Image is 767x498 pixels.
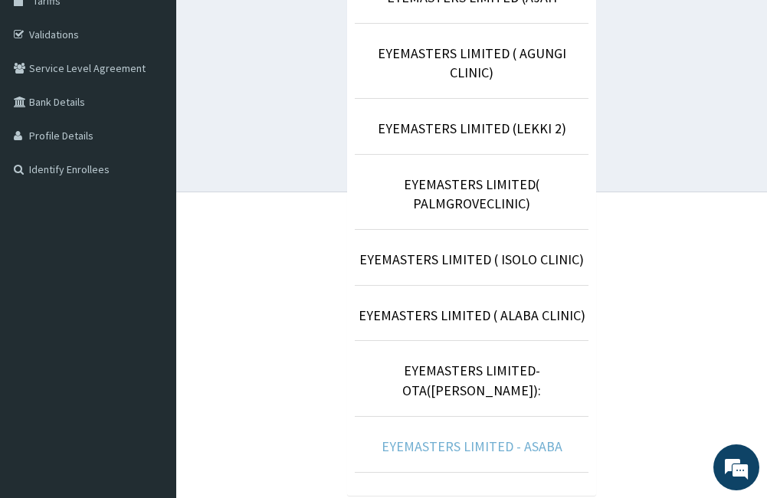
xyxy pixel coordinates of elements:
a: EYEMASTERS LIMITED - ASABA [382,437,562,455]
a: EYEMASTERS LIMITED (LEKKI 2) [378,120,566,137]
a: EYEMASTERS LIMITED ( AGUNGI CLINIC) [378,44,566,82]
a: EYEMASTERS LIMITED( PALMGROVECLINIC) [404,175,539,213]
a: EYEMASTERS LIMITED ( ISOLO CLINIC) [359,251,584,268]
a: EYEMASTERS LIMITED ( ALABA CLINIC) [359,306,585,324]
a: EYEMASTERS LIMITED-OTA([PERSON_NAME]): [402,362,541,399]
